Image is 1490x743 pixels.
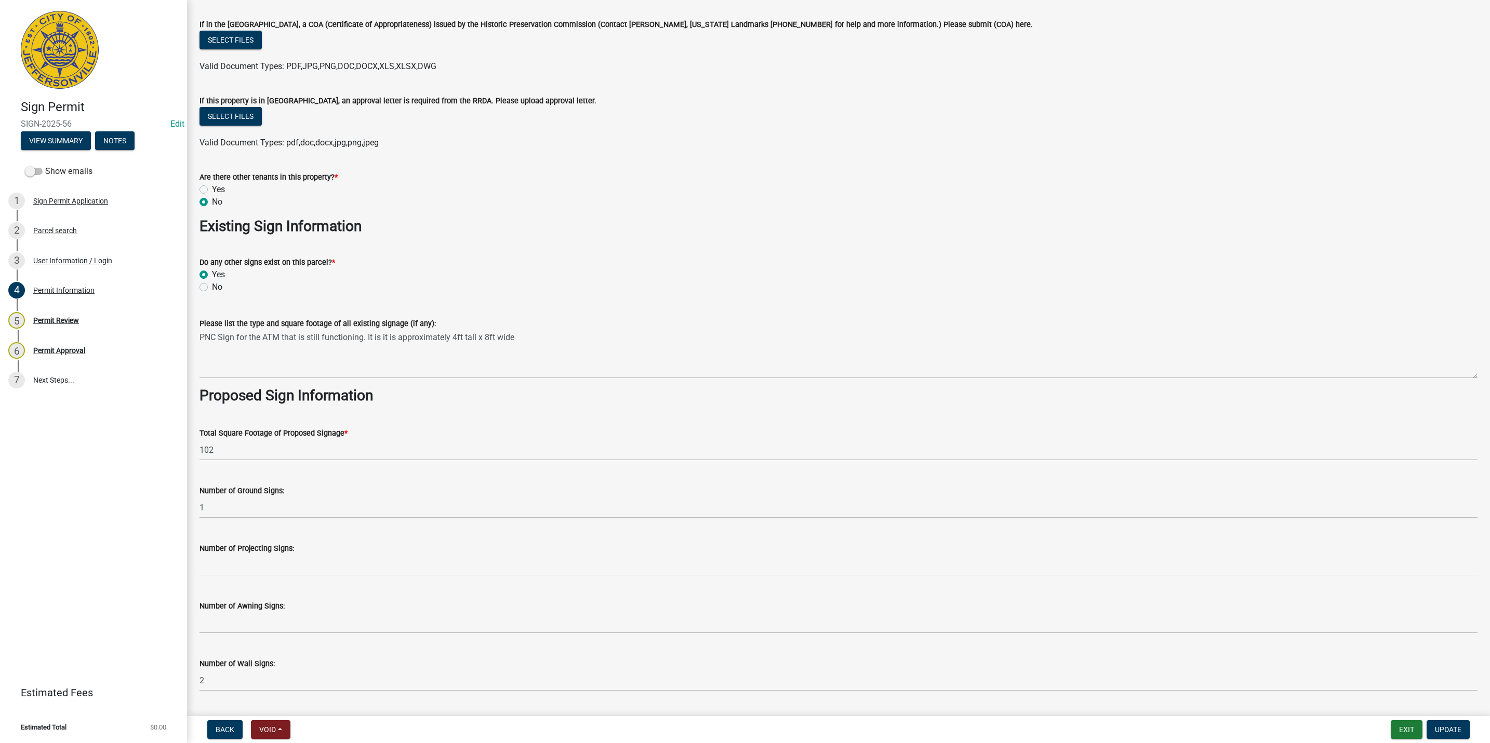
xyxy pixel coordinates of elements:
[21,100,179,115] h4: Sign Permit
[1435,725,1461,734] span: Update
[199,387,373,404] strong: Proposed Sign Information
[33,197,108,205] div: Sign Permit Application
[199,174,338,181] label: Are there other tenants in this property?
[33,227,77,234] div: Parcel search
[150,724,166,731] span: $0.00
[8,252,25,269] div: 3
[199,31,262,49] button: Select files
[199,138,379,147] span: Valid Document Types: pdf,doc,docx,jpg,png,jpeg
[259,725,276,734] span: Void
[199,545,294,552] label: Number of Projecting Signs:
[199,488,284,495] label: Number of Ground Signs:
[8,342,25,359] div: 6
[33,317,79,324] div: Permit Review
[207,720,243,739] button: Back
[212,268,225,281] label: Yes
[199,320,436,328] label: Please list the type and square footage of all existing signage (if any):
[8,222,25,239] div: 2
[212,281,222,293] label: No
[199,603,285,610] label: Number of Awning Signs:
[21,724,66,731] span: Estimated Total
[170,119,184,129] a: Edit
[33,257,112,264] div: User Information / Login
[199,61,436,71] span: Valid Document Types: PDF,JPG,PNG,DOC,DOCX,XLS,XLSX,DWG
[8,682,170,703] a: Estimated Fees
[8,372,25,388] div: 7
[199,259,335,266] label: Do any other signs exist on this parcel?
[199,21,1033,29] label: If in the [GEOGRAPHIC_DATA], a COA (Certificate of Appropriateness) issued by the Historic Preser...
[21,119,166,129] span: SIGN-2025-56
[25,165,92,178] label: Show emails
[95,131,135,150] button: Notes
[199,107,262,126] button: Select files
[21,131,91,150] button: View Summary
[33,347,85,354] div: Permit Approval
[199,660,275,668] label: Number of Wall Signs:
[212,183,225,196] label: Yes
[199,430,348,437] label: Total Square Footage of Proposed Signage
[8,312,25,329] div: 5
[8,282,25,299] div: 4
[170,119,184,129] wm-modal-confirm: Edit Application Number
[199,98,596,105] label: If this property is in [GEOGRAPHIC_DATA], an approval letter is required from the RRDA. Please up...
[33,287,95,294] div: Permit Information
[251,720,290,739] button: Void
[199,218,362,235] strong: Existing Sign Information
[21,11,99,89] img: City of Jeffersonville, Indiana
[1391,720,1422,739] button: Exit
[212,196,222,208] label: No
[216,725,234,734] span: Back
[95,137,135,145] wm-modal-confirm: Notes
[8,193,25,209] div: 1
[21,137,91,145] wm-modal-confirm: Summary
[1427,720,1470,739] button: Update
